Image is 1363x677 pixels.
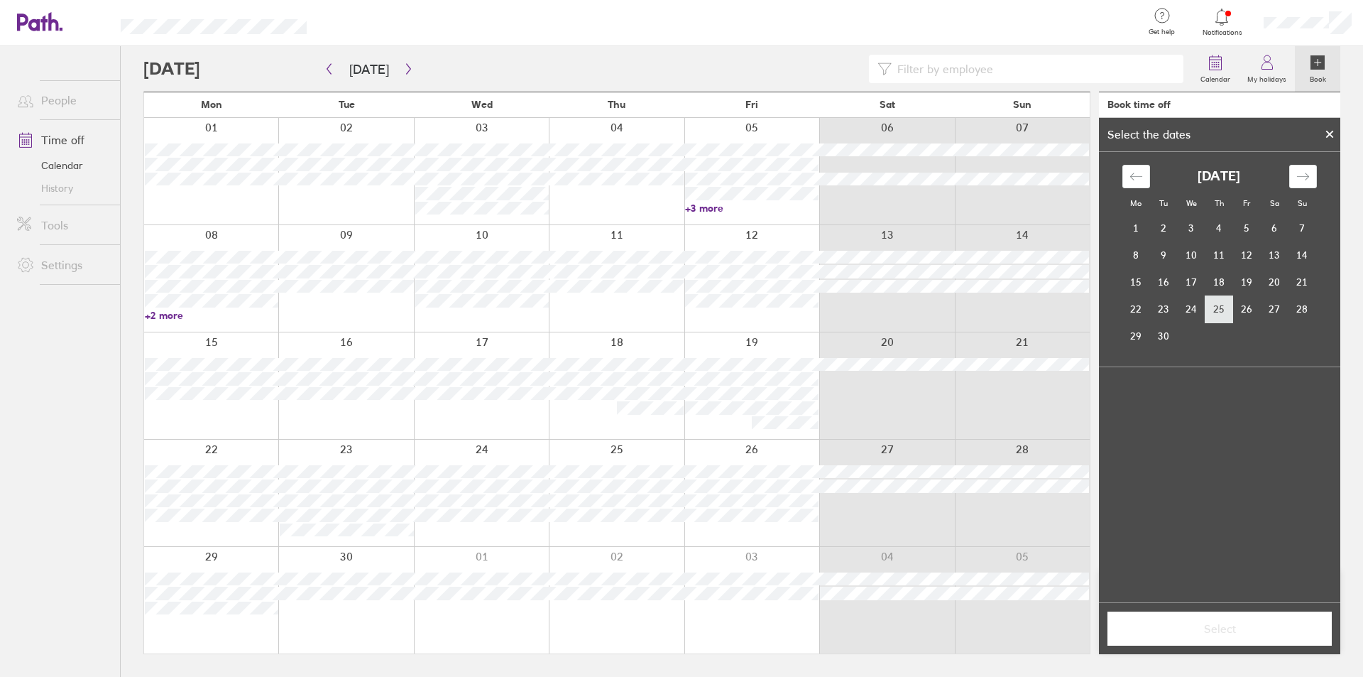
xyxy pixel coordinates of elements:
span: Get help [1139,28,1185,36]
small: Th [1215,198,1224,208]
td: Sunday, September 14, 2025 [1288,242,1316,269]
td: Saturday, September 6, 2025 [1261,215,1288,242]
td: Friday, September 26, 2025 [1233,296,1261,323]
td: Sunday, September 21, 2025 [1288,269,1316,296]
a: Settings [6,251,120,279]
div: Select the dates [1099,128,1199,141]
td: Friday, September 12, 2025 [1233,242,1261,269]
a: People [6,86,120,114]
td: Wednesday, September 17, 2025 [1178,269,1205,296]
div: Book time off [1107,99,1171,110]
td: Tuesday, September 23, 2025 [1150,296,1178,323]
td: Friday, September 19, 2025 [1233,269,1261,296]
a: Time off [6,126,120,154]
span: Sat [880,99,895,110]
td: Tuesday, September 16, 2025 [1150,269,1178,296]
span: Fri [745,99,758,110]
td: Sunday, September 28, 2025 [1288,296,1316,323]
td: Wednesday, September 10, 2025 [1178,242,1205,269]
a: +3 more [685,202,819,215]
td: Monday, September 22, 2025 [1122,296,1150,323]
td: Friday, September 5, 2025 [1233,215,1261,242]
td: Monday, September 1, 2025 [1122,215,1150,242]
span: Wed [471,99,493,110]
span: Notifications [1199,28,1245,37]
small: Su [1298,198,1307,208]
small: Tu [1159,198,1168,208]
a: Book [1295,46,1340,92]
td: Wednesday, September 3, 2025 [1178,215,1205,242]
small: We [1186,198,1197,208]
input: Filter by employee [892,55,1175,82]
td: Thursday, September 18, 2025 [1205,269,1233,296]
span: Tue [339,99,355,110]
a: My holidays [1239,46,1295,92]
td: Monday, September 8, 2025 [1122,242,1150,269]
td: Sunday, September 7, 2025 [1288,215,1316,242]
td: Saturday, September 13, 2025 [1261,242,1288,269]
td: Tuesday, September 2, 2025 [1150,215,1178,242]
label: My holidays [1239,71,1295,84]
td: Thursday, September 25, 2025 [1205,296,1233,323]
td: Monday, September 29, 2025 [1122,323,1150,350]
button: Select [1107,612,1332,646]
button: [DATE] [338,58,400,81]
div: Move backward to switch to the previous month. [1122,165,1150,188]
a: +2 more [145,309,278,322]
a: Calendar [6,154,120,177]
a: History [6,177,120,200]
span: Sun [1013,99,1031,110]
small: Fr [1243,198,1250,208]
td: Saturday, September 27, 2025 [1261,296,1288,323]
small: Mo [1130,198,1142,208]
label: Book [1301,71,1335,84]
div: Move forward to switch to the next month. [1289,165,1317,188]
td: Tuesday, September 9, 2025 [1150,242,1178,269]
a: Calendar [1192,46,1239,92]
td: Wednesday, September 24, 2025 [1178,296,1205,323]
td: Saturday, September 20, 2025 [1261,269,1288,296]
span: Select [1117,622,1322,635]
span: Mon [201,99,222,110]
td: Tuesday, September 30, 2025 [1150,323,1178,350]
label: Calendar [1192,71,1239,84]
a: Tools [6,211,120,239]
td: Monday, September 15, 2025 [1122,269,1150,296]
div: Calendar [1107,152,1332,367]
small: Sa [1270,198,1279,208]
span: Thu [608,99,625,110]
td: Thursday, September 11, 2025 [1205,242,1233,269]
strong: [DATE] [1198,169,1240,184]
a: Notifications [1199,7,1245,37]
td: Thursday, September 4, 2025 [1205,215,1233,242]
